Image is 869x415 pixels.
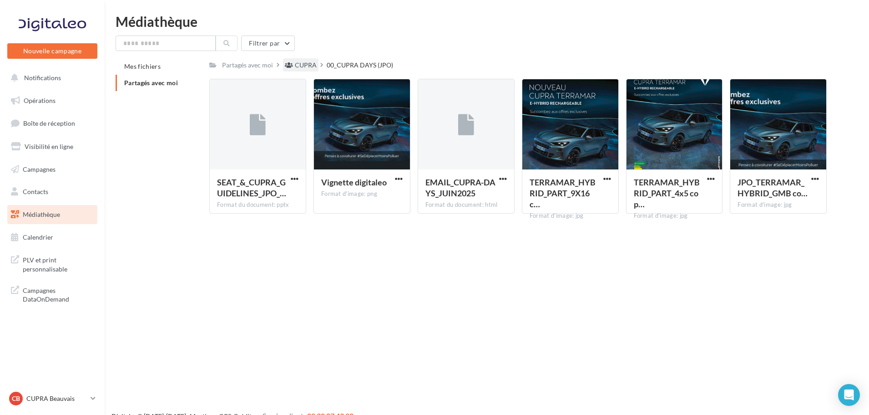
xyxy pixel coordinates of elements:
div: Format d'image: jpg [738,201,819,209]
span: Partagés avec moi [124,79,178,87]
div: Format d'image: jpg [634,212,715,220]
div: Partagés avec moi [222,61,273,70]
div: Médiathèque [116,15,858,28]
a: Boîte de réception [5,113,99,133]
span: Campagnes DataOnDemand [23,284,94,304]
a: Médiathèque [5,205,99,224]
a: PLV et print personnalisable [5,250,99,277]
button: Notifications [5,68,96,87]
div: Format du document: html [425,201,507,209]
a: Opérations [5,91,99,110]
p: CUPRA Beauvais [26,394,87,403]
span: Calendrier [23,233,53,241]
a: Campagnes [5,160,99,179]
a: Visibilité en ligne [5,137,99,156]
span: Campagnes [23,165,56,173]
div: Open Intercom Messenger [838,384,860,406]
span: Visibilité en ligne [25,143,73,150]
a: Contacts [5,182,99,201]
span: SEAT_&_CUPRA_GUIDELINES_JPO_2025 [217,177,286,198]
span: Boîte de réception [23,119,75,127]
span: TERRAMAR_HYBRID_PART_4x5 copie [634,177,700,209]
div: Format d'image: png [321,190,403,198]
span: Notifications [24,74,61,82]
span: TERRAMAR_HYBRID_PART_9X16 copie [530,177,596,209]
span: PLV et print personnalisable [23,254,94,273]
button: Filtrer par [241,36,295,51]
span: JPO_TERRAMAR_HYBRID_GMB copie [738,177,808,198]
span: EMAIL_CUPRA-DAYS_JUIN2025 [425,177,495,198]
a: Calendrier [5,228,99,247]
div: 00_CUPRA DAYS (JPO) [327,61,393,70]
span: CB [12,394,20,403]
span: Médiathèque [23,210,60,218]
div: Format du document: pptx [217,201,298,209]
span: Mes fichiers [124,62,161,70]
a: CB CUPRA Beauvais [7,390,97,407]
div: CUPRA [295,61,317,70]
span: Vignette digitaleo [321,177,387,187]
span: Contacts [23,188,48,195]
span: Opérations [24,97,56,104]
button: Nouvelle campagne [7,43,97,59]
div: Format d'image: jpg [530,212,611,220]
a: Campagnes DataOnDemand [5,281,99,307]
